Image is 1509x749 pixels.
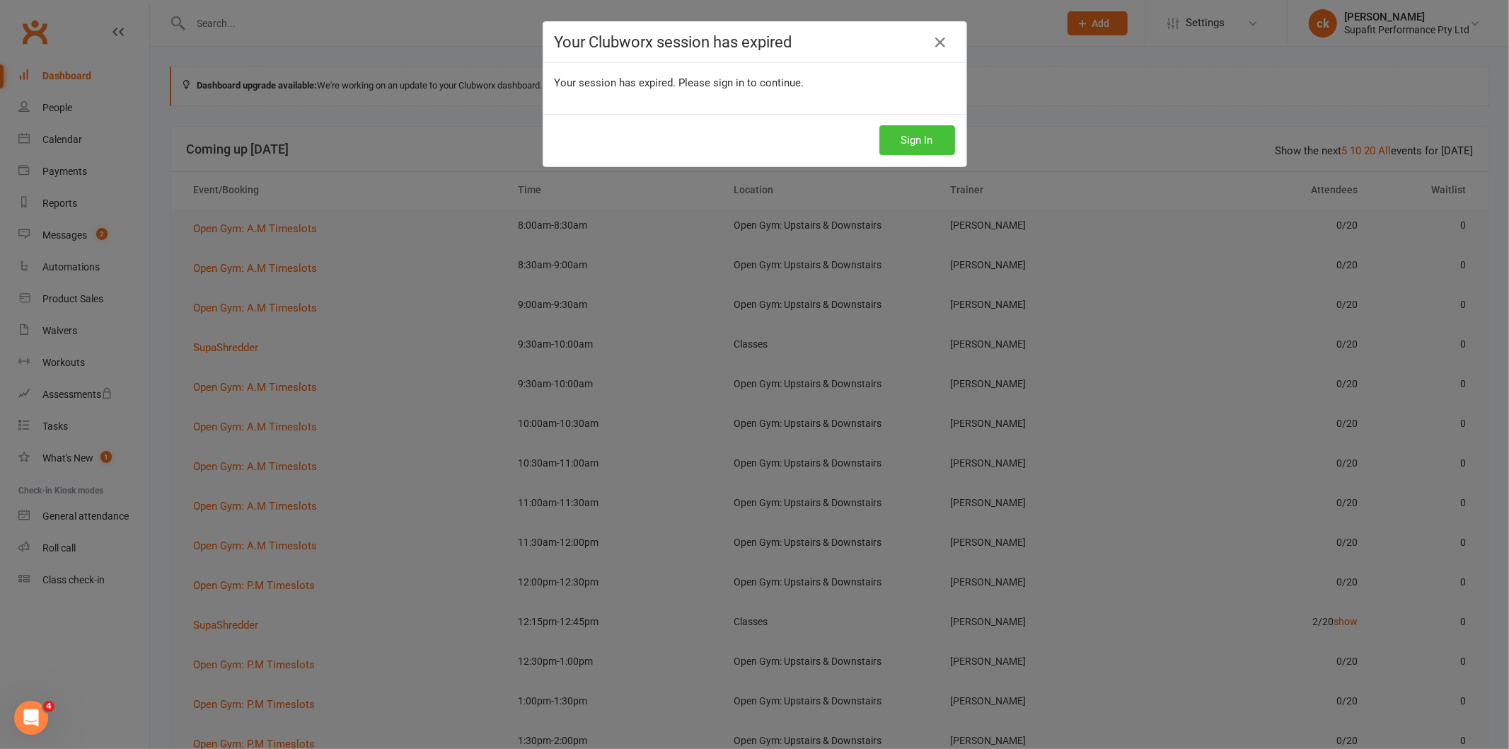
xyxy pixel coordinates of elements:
iframe: Intercom live chat [14,701,48,735]
h4: Your Clubworx session has expired [555,33,955,51]
span: Your session has expired. Please sign in to continue. [555,76,804,89]
button: Sign In [879,125,955,155]
a: Close [930,31,952,54]
span: 4 [43,701,54,712]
